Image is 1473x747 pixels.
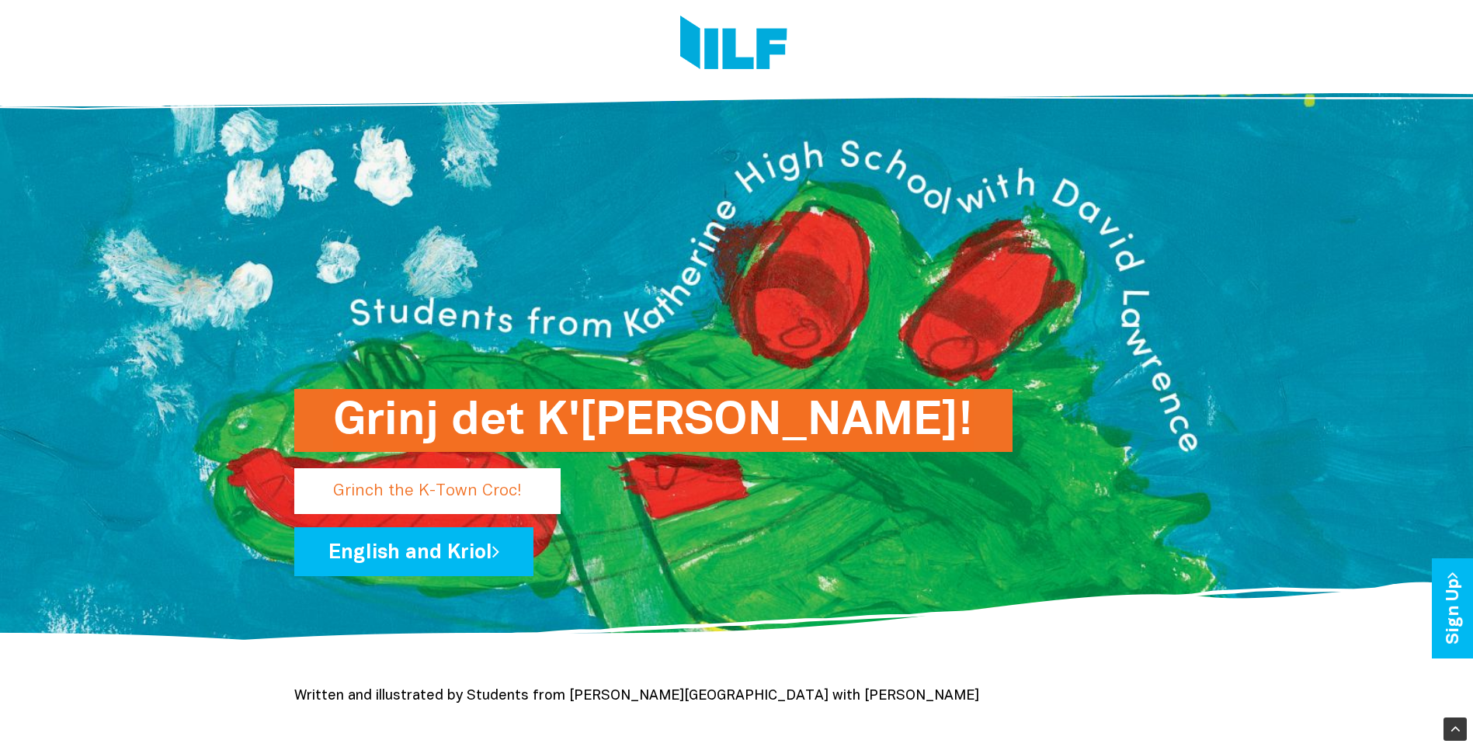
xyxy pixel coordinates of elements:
div: Scroll Back to Top [1443,717,1467,741]
span: Written and illustrated by Students from [PERSON_NAME][GEOGRAPHIC_DATA] with [PERSON_NAME] [294,690,979,703]
h1: Grinj det K'[PERSON_NAME]! [333,389,974,452]
a: Grinj det K'[PERSON_NAME]! [294,477,935,490]
img: Logo [680,16,787,74]
p: Grinch the K-Town Croc! [294,468,561,514]
a: English and Kriol [294,527,533,576]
